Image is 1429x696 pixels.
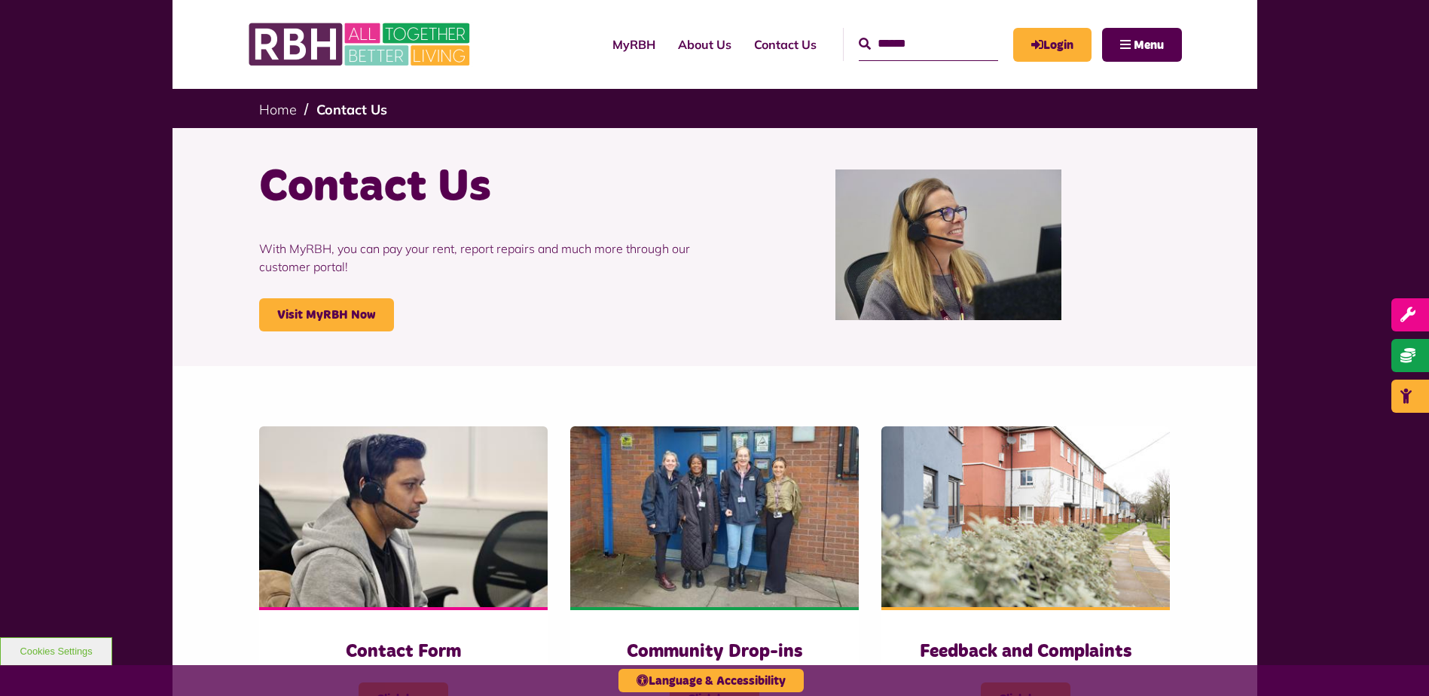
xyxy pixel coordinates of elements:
[316,101,387,118] a: Contact Us
[667,24,743,65] a: About Us
[259,426,548,607] img: Contact Centre February 2024 (4)
[1134,39,1164,51] span: Menu
[743,24,828,65] a: Contact Us
[1013,28,1092,62] a: MyRBH
[600,640,829,664] h3: Community Drop-ins
[248,15,474,74] img: RBH
[259,101,297,118] a: Home
[835,169,1061,320] img: Contact Centre February 2024 (1)
[289,640,518,664] h3: Contact Form
[259,158,704,217] h1: Contact Us
[911,640,1140,664] h3: Feedback and Complaints
[618,669,804,692] button: Language & Accessibility
[570,426,859,607] img: Heywood Drop In 2024
[259,217,704,298] p: With MyRBH, you can pay your rent, report repairs and much more through our customer portal!
[601,24,667,65] a: MyRBH
[259,298,394,331] a: Visit MyRBH Now
[1102,28,1182,62] button: Navigation
[881,426,1170,607] img: SAZMEDIA RBH 22FEB24 97
[1361,628,1429,696] iframe: Netcall Web Assistant for live chat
